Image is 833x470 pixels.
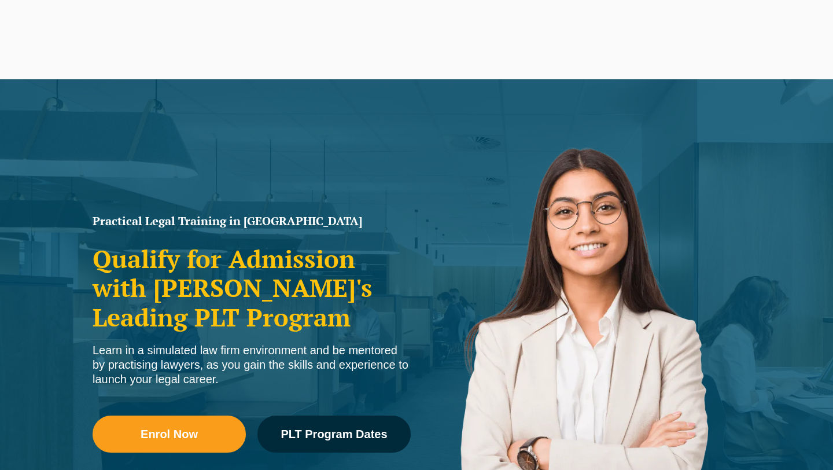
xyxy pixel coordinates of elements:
[257,416,411,453] a: PLT Program Dates
[93,343,411,387] div: Learn in a simulated law firm environment and be mentored by practising lawyers, as you gain the ...
[141,428,198,440] span: Enrol Now
[93,416,246,453] a: Enrol Now
[281,428,387,440] span: PLT Program Dates
[93,215,411,227] h1: Practical Legal Training in [GEOGRAPHIC_DATA]
[93,244,411,332] h2: Qualify for Admission with [PERSON_NAME]'s Leading PLT Program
